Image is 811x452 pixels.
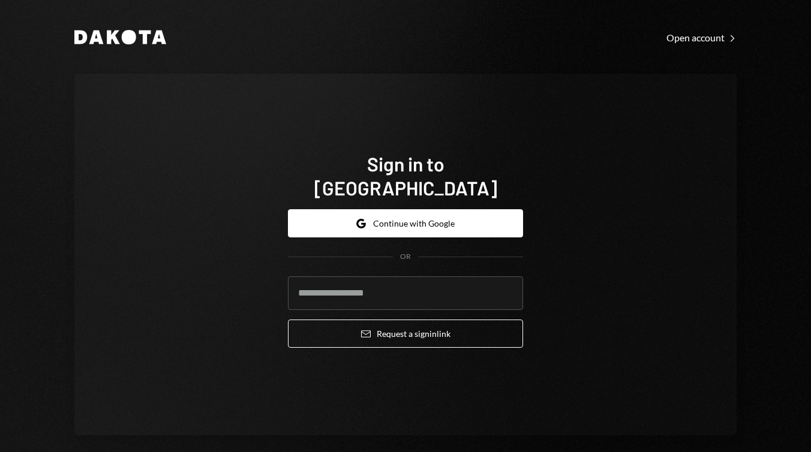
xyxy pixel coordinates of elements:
h1: Sign in to [GEOGRAPHIC_DATA] [288,152,523,200]
button: Continue with Google [288,209,523,237]
div: Open account [666,32,737,44]
div: OR [400,252,411,262]
a: Open account [666,31,737,44]
button: Request a signinlink [288,320,523,348]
